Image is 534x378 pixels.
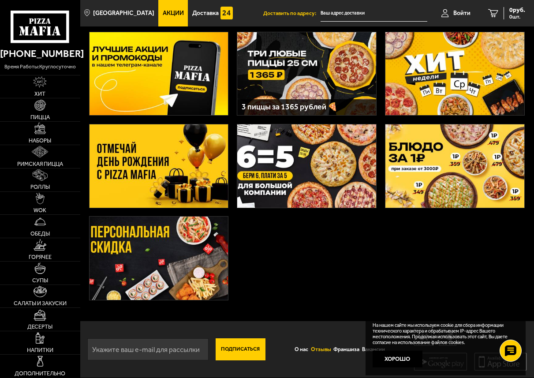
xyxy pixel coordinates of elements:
[361,341,386,358] a: Вакансии
[242,103,372,111] h3: 3 пиццы за 1365 рублей 🍕
[30,115,50,120] span: Пицца
[32,278,48,284] span: Супы
[30,231,50,237] span: Обеды
[293,341,310,358] a: О нас
[27,348,53,353] span: Напитки
[29,254,52,260] span: Горячее
[216,338,266,360] button: Подписаться
[29,138,51,144] span: Наборы
[453,10,471,16] span: Войти
[373,351,423,367] button: Хорошо
[310,341,332,358] a: Отзывы
[192,10,219,16] span: Доставка
[87,338,209,360] input: Укажите ваш e-mail для рассылки
[93,10,154,16] span: [GEOGRAPHIC_DATA]
[15,371,65,377] span: Дополнительно
[17,161,63,167] span: Римская пицца
[34,91,45,97] span: Хит
[30,184,50,190] span: Роллы
[509,14,525,19] span: 0 шт.
[27,324,52,330] span: Десерты
[321,5,427,22] input: Ваш адрес доставки
[237,32,377,116] a: 3 пиццы за 1365 рублей 🍕
[163,10,184,16] span: Акции
[332,341,361,358] a: Франшиза
[14,301,67,307] span: Салаты и закуски
[34,208,46,213] span: WOK
[220,7,233,19] img: 15daf4d41897b9f0e9f617042186c801.svg
[263,11,321,16] span: Доставить по адресу:
[373,322,514,345] p: На нашем сайте мы используем cookie для сбора информации технического характера и обрабатываем IP...
[509,7,525,13] span: 0 руб.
